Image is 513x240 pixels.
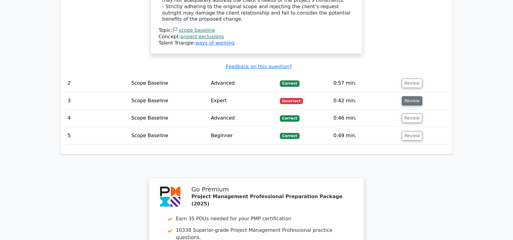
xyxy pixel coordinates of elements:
button: Review [402,131,422,140]
div: Talent Triangle: [159,27,354,46]
td: 3 [65,92,129,110]
a: Feedback on this question? [226,64,292,69]
td: 5 [65,127,129,144]
td: 0:49 min. [331,127,399,144]
button: Review [402,79,422,88]
span: Incorrect [280,98,303,104]
td: Scope Baseline [129,127,208,144]
td: Scope Baseline [129,75,208,92]
span: Correct [280,80,300,86]
a: scope baseline [179,27,215,33]
td: 0:57 min. [331,75,399,92]
td: Advanced [208,110,277,127]
td: Scope Baseline [129,92,208,110]
td: 2 [65,75,129,92]
td: Expert [208,92,277,110]
td: 4 [65,110,129,127]
td: 0:46 min. [331,110,399,127]
td: Advanced [208,75,277,92]
button: Review [402,96,422,106]
a: ways of working [195,40,235,46]
td: Beginner [208,127,277,144]
td: 0:42 min. [331,92,399,110]
td: Scope Baseline [129,110,208,127]
span: Correct [280,115,300,121]
div: Topic: [159,27,354,34]
span: Correct [280,133,300,139]
button: Review [402,113,422,123]
a: project exclusions [180,34,224,39]
div: Concept: [159,34,354,40]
